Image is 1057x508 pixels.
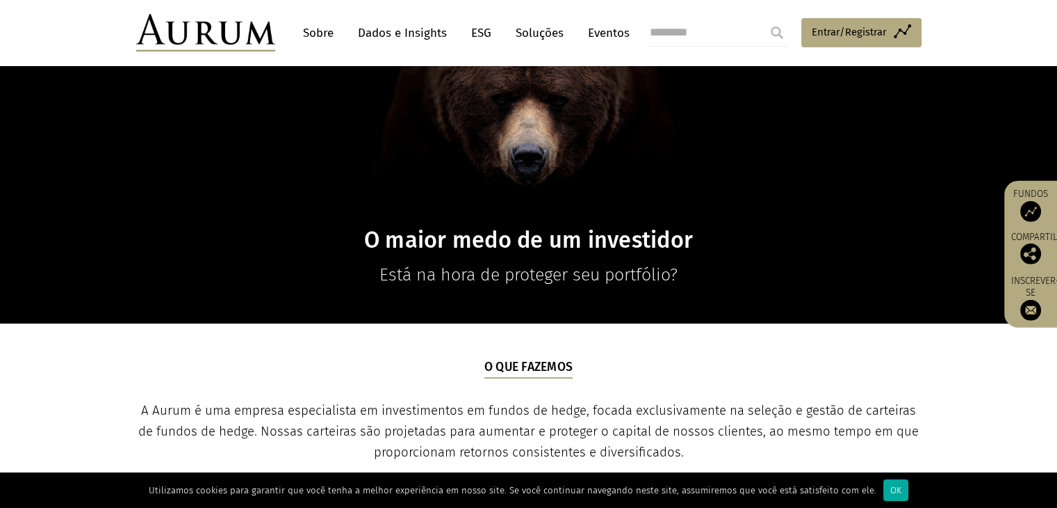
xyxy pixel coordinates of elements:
font: Dados e Insights [358,26,447,40]
font: Soluções [516,26,564,40]
a: Fundos [1011,188,1050,222]
img: Compartilhe esta publicação [1020,244,1041,264]
a: Dados e Insights [351,20,454,46]
a: Eventos [581,20,630,46]
font: Utilizamos cookies para garantir que você tenha a melhor experiência em nosso site. Se você conti... [149,485,876,495]
img: Inscreva-se na nossa newsletter [1020,299,1041,320]
font: Entrar/Registrar [812,26,887,38]
a: Entrar/Registrar [801,18,921,47]
input: Submit [763,19,791,47]
a: Sobre [296,20,341,46]
font: O que fazemos [484,360,573,374]
img: Aurum [136,14,275,51]
font: Sobre [303,26,334,40]
font: Fundos [1013,188,1048,200]
font: Eventos [588,26,630,40]
font: Está na hora de proteger seu portfólio? [379,264,678,285]
font: O maior medo de um investidor [364,227,693,254]
font: OK [890,485,901,495]
a: Soluções [509,20,571,46]
font: ESG [471,26,491,40]
a: ESG [464,20,498,46]
img: Fundos de acesso [1020,201,1041,222]
font: A Aurum é uma empresa especialista em investimentos em fundos de hedge, focada exclusivamente na ... [138,403,919,460]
